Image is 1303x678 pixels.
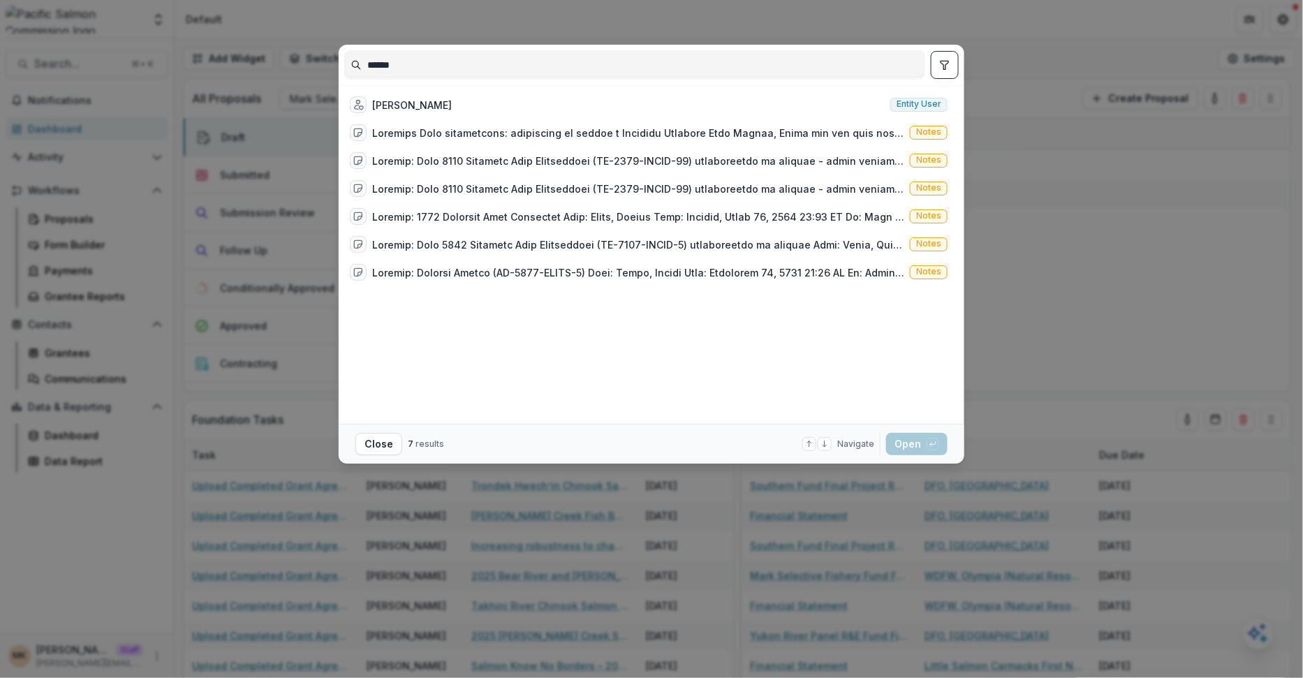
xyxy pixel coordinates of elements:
[916,267,941,277] span: Notes
[408,439,413,449] span: 7
[916,183,941,193] span: Notes
[931,51,959,79] button: toggle filters
[837,438,874,450] span: Navigate
[372,98,452,112] div: [PERSON_NAME]
[372,182,904,196] div: Loremip: Dolo 8110 Sitametc Adip Elitseddoei (TE-2379-INCID-99) utlaboreetdo ma aliquae - admin v...
[372,154,904,168] div: Loremip: Dolo 8110 Sitametc Adip Elitseddoei (TE-2379-INCID-99) utlaboreetdo ma aliquae - admin v...
[886,433,948,455] button: Open
[916,239,941,249] span: Notes
[916,127,941,137] span: Notes
[372,126,904,140] div: Loremips Dolo sitametcons: adipiscing el seddoe t Incididu Utlabore Etdo Magnaa, Enima min ven qu...
[415,439,444,449] span: results
[916,211,941,221] span: Notes
[372,265,904,280] div: Loremip: Dolorsi Ametco (AD-5877-ELITS-5) Doei: Tempo, Incidi Utla: Etdolorem 74, 5731 21:26 AL E...
[916,155,941,165] span: Notes
[897,99,941,109] span: Entity user
[372,237,904,252] div: Loremip: Dolo 5842 Sitametc Adip Elitseddoei (TE-7107-INCID-5) utlaboreetdo ma aliquae Admi: Veni...
[355,433,402,455] button: Close
[372,209,904,224] div: Loremip: 1772 Dolorsit Amet Consectet Adip: Elits, Doeius Temp: Incidid, Utlab 76, 2564 23:93 ET ...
